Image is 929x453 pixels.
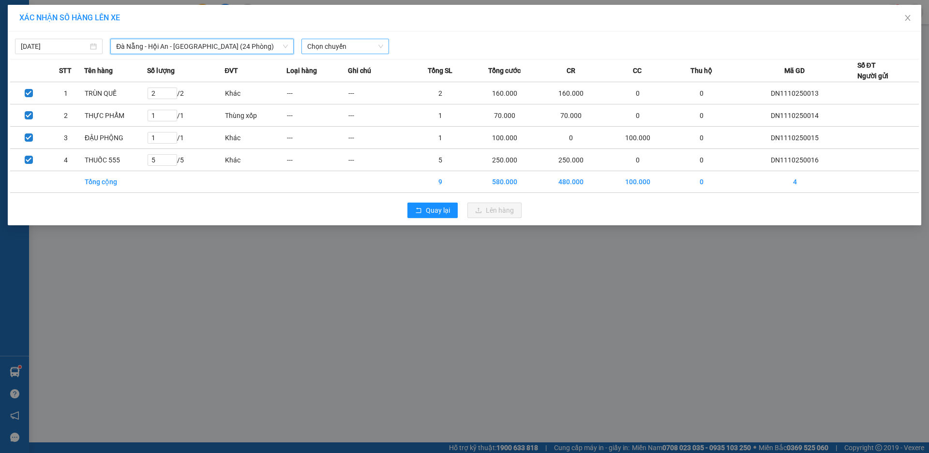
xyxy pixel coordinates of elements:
span: Số lượng [147,65,175,76]
td: 2 [410,82,471,104]
td: DN1110250014 [733,104,857,127]
td: --- [286,82,348,104]
td: 0 [538,127,605,149]
span: down [283,44,288,49]
td: / 2 [147,82,225,104]
td: 0 [671,82,733,104]
td: 0 [671,171,733,193]
td: DN1110250015 [733,127,857,149]
td: Khác [225,149,286,171]
td: DN1110250016 [733,149,857,171]
td: --- [348,149,409,171]
td: 480.000 [538,171,605,193]
td: / 1 [147,127,225,149]
span: Gửi: [8,8,23,18]
span: Đà Nẵng - Hội An - Đà Lạt (24 Phòng) [116,39,288,54]
div: [GEOGRAPHIC_DATA] [113,8,211,30]
span: Tổng cước [488,65,521,76]
span: close [904,14,912,22]
span: CR [567,65,575,76]
span: ĐVT [225,65,238,76]
span: Tên hàng [84,65,113,76]
div: [GEOGRAPHIC_DATA] [8,8,106,30]
button: Close [894,5,921,32]
td: 580.000 [471,171,538,193]
span: XÁC NHẬN SỐ HÀNG LÊN XE [19,13,120,22]
td: 70.000 [538,104,605,127]
td: 0 [671,149,733,171]
td: 100.000 [604,127,671,149]
td: --- [286,149,348,171]
td: 70.000 [471,104,538,127]
td: Khác [225,127,286,149]
div: BÌNH [113,30,211,42]
td: Thùng xốp [225,104,286,127]
td: 0 [671,127,733,149]
td: 3 [47,127,84,149]
span: Quay lại [426,205,450,216]
span: Chọn chuyến [307,39,383,54]
td: 9 [410,171,471,193]
td: 1 [47,82,84,104]
button: uploadLên hàng [467,203,522,218]
td: DN1110250013 [733,82,857,104]
td: 160.000 [538,82,605,104]
td: 160.000 [471,82,538,104]
button: rollbackQuay lại [407,203,458,218]
td: 2 [47,104,84,127]
td: 250.000 [538,149,605,171]
td: ĐẬU PHỘNG [84,127,147,149]
td: / 1 [147,104,225,127]
td: 100.000 [471,127,538,149]
td: 0 [604,149,671,171]
td: 0 [604,104,671,127]
td: --- [348,127,409,149]
td: 1 [410,104,471,127]
span: Nhận: [113,8,136,18]
span: Ghi chú [348,65,371,76]
td: 4 [733,171,857,193]
span: Loại hàng [286,65,317,76]
span: rollback [415,207,422,215]
span: CR : [7,62,22,72]
td: THUỐC 555 [84,149,147,171]
td: 0 [671,104,733,127]
td: 250.000 [471,149,538,171]
td: 100.000 [604,171,671,193]
td: 5 [410,149,471,171]
td: --- [286,127,348,149]
td: Tổng cộng [84,171,147,193]
div: Số ĐT Người gửi [857,60,888,81]
span: STT [59,65,72,76]
td: / 5 [147,149,225,171]
td: 0 [604,82,671,104]
input: 11/10/2025 [21,41,88,52]
span: Thu hộ [690,65,712,76]
span: Mã GD [784,65,805,76]
div: 0917691178 [113,42,211,55]
td: --- [348,82,409,104]
td: 1 [410,127,471,149]
td: TRÙN QUẾ [84,82,147,104]
td: THỰC PHẨM [84,104,147,127]
td: --- [348,104,409,127]
td: --- [286,104,348,127]
span: CC [633,65,642,76]
td: 4 [47,149,84,171]
div: 250.000 [7,61,108,73]
td: Khác [225,82,286,104]
span: Tổng SL [428,65,452,76]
